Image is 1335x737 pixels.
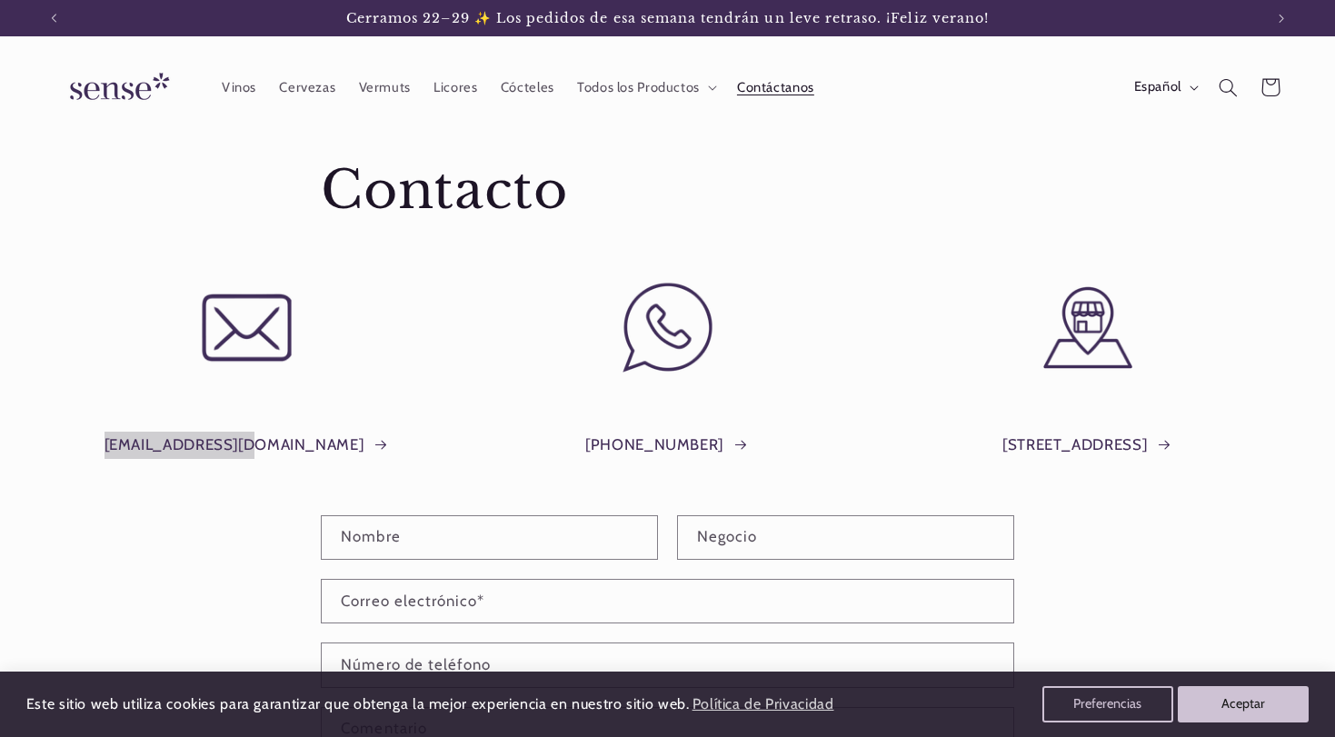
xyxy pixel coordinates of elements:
[737,79,814,96] span: Contáctanos
[725,67,825,107] a: Contáctanos
[26,695,690,712] span: Este sitio web utiliza cookies para garantizar que obtenga la mejor experiencia en nuestro sitio ...
[210,67,267,107] a: Vinos
[433,79,477,96] span: Licores
[279,79,335,96] span: Cervezas
[347,67,423,107] a: Vermuts
[1178,686,1309,722] button: Aceptar
[346,10,989,26] span: Cerramos 22–29 ✨ Los pedidos de esa semana tendrán un leve retraso. ¡Feliz verano!
[585,432,750,459] a: [PHONE_NUMBER]
[105,432,390,459] a: [EMAIL_ADDRESS][DOMAIN_NAME]
[222,79,256,96] span: Vinos
[689,689,836,721] a: Política de Privacidad (opens in a new tab)
[1207,66,1249,108] summary: Búsqueda
[268,67,347,107] a: Cervezas
[1122,69,1207,105] button: Español
[48,62,184,114] img: Sense
[501,79,554,96] span: Cócteles
[321,157,1013,224] h1: Contacto
[359,79,411,96] span: Vermuts
[423,67,490,107] a: Licores
[41,55,192,121] a: Sense
[577,79,700,96] span: Todos los Productos
[1042,686,1173,722] button: Preferencias
[1134,77,1181,97] span: Español
[565,67,725,107] summary: Todos los Productos
[1002,432,1173,459] a: [STREET_ADDRESS]
[489,67,565,107] a: Cócteles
